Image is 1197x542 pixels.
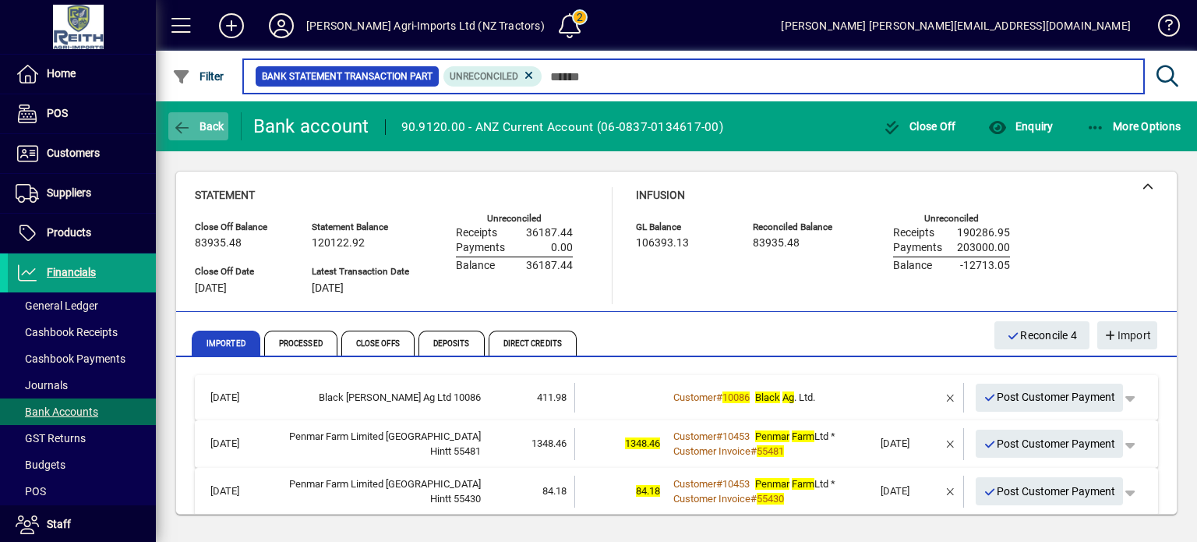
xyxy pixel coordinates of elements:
div: Penmar Farm Limited Penmar Farm Hintt 55481 [276,429,481,459]
span: Reconciled Balance [753,222,846,232]
span: Payments [893,242,942,254]
span: Enquiry [988,120,1053,133]
a: Budgets [8,452,156,478]
a: Home [8,55,156,94]
label: Unreconciled [924,214,979,224]
button: Remove [938,385,963,410]
button: Back [168,112,228,140]
a: Customer#10453 [668,428,755,445]
span: 203000.00 [957,242,1010,254]
div: [PERSON_NAME] Agri-Imports Ltd (NZ Tractors) [306,13,545,38]
span: Close Offs [341,331,415,356]
span: Balance [893,260,932,272]
button: Add [207,12,256,40]
span: -12713.05 [960,260,1010,272]
span: Post Customer Payment [983,479,1116,505]
div: Black Dw Black Ag Ltd 10086 [276,390,481,406]
app-page-header-button: Back [156,112,242,140]
span: POS [16,485,46,498]
span: 84.18 [542,485,567,497]
span: POS [47,107,68,119]
button: Close Off [879,112,960,140]
a: General Ledger [8,292,156,319]
span: Customers [47,147,100,159]
button: Remove [938,479,963,504]
button: Import [1097,321,1157,349]
span: Receipts [893,227,934,239]
span: 83935.48 [753,237,800,250]
span: 10453 [722,430,750,442]
span: Home [47,67,76,80]
span: Budgets [16,459,65,471]
a: Customer Invoice#55481 [668,443,789,459]
span: Unreconciled [450,71,518,82]
span: Ltd * [755,430,835,442]
em: Penmar [755,478,789,490]
div: 90.9120.00 - ANZ Current Account (06-0837-0134617-00) [401,115,723,140]
td: [DATE] [203,476,276,508]
span: 190286.95 [957,227,1010,239]
a: Products [8,214,156,253]
span: GL Balance [636,222,729,232]
span: 36187.44 [526,227,573,239]
span: Products [47,226,91,239]
button: Profile [256,12,306,40]
span: Receipts [456,227,497,239]
div: [DATE] [881,436,938,452]
a: POS [8,478,156,505]
em: Black [755,391,780,403]
span: Customer Invoice [673,445,750,457]
mat-expansion-panel-header: [DATE]Penmar Farm Limited [GEOGRAPHIC_DATA] Hintt 554811348.461348.46Customer#10453Penmar FarmLtd... [195,420,1158,468]
button: Post Customer Payment [976,477,1124,505]
a: Customer#10086 [668,389,755,406]
span: 83935.48 [195,237,242,250]
span: 10453 [722,478,750,490]
button: Enquiry [984,112,1057,140]
span: Balance [456,260,495,272]
span: Post Customer Payment [983,431,1116,457]
span: Customer [673,430,716,442]
mat-expansion-panel-header: [DATE]Penmar Farm Limited [GEOGRAPHIC_DATA] Hintt 5543084.1884.18Customer#10453Penmar FarmLtd *Cu... [195,468,1158,515]
span: 120122.92 [312,237,365,250]
span: Customer [673,391,716,403]
span: Journals [16,379,68,391]
div: Penmar Farm Limited Penmar Farm Hintt 55430 [276,476,481,507]
button: More Options [1082,112,1185,140]
span: [DATE] [312,282,344,295]
span: Import [1103,323,1151,349]
a: Suppliers [8,174,156,213]
a: Bank Accounts [8,399,156,425]
button: Filter [168,62,228,90]
em: 55430 [757,493,784,505]
span: Filter [172,70,224,83]
span: Imported [192,331,260,356]
span: More Options [1086,120,1181,133]
span: Deposits [418,331,485,356]
span: Processed [264,331,337,356]
a: POS [8,94,156,133]
span: # [750,493,757,505]
span: 1348.46 [531,437,567,449]
span: Close Off Date [195,267,288,277]
span: Payments [456,242,505,254]
a: Cashbook Payments [8,345,156,372]
span: GST Returns [16,432,86,445]
button: Reconcile 4 [994,321,1089,349]
span: Close Off Balance [195,222,288,232]
span: [DATE] [195,282,227,295]
span: 36187.44 [526,260,573,272]
span: 106393.13 [636,237,689,250]
em: 55481 [757,445,784,457]
span: General Ledger [16,299,98,312]
span: Suppliers [47,186,91,199]
span: Latest Transaction Date [312,267,409,277]
span: Back [172,120,224,133]
label: Unreconciled [487,214,542,224]
span: Bank Statement Transaction Part [262,69,433,84]
span: Reconcile 4 [1007,323,1077,349]
span: Customer [673,478,716,490]
span: Cashbook Receipts [16,326,118,338]
span: 411.98 [537,391,567,403]
span: 1348.46 [625,437,660,449]
span: . Ltd. [755,391,815,403]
